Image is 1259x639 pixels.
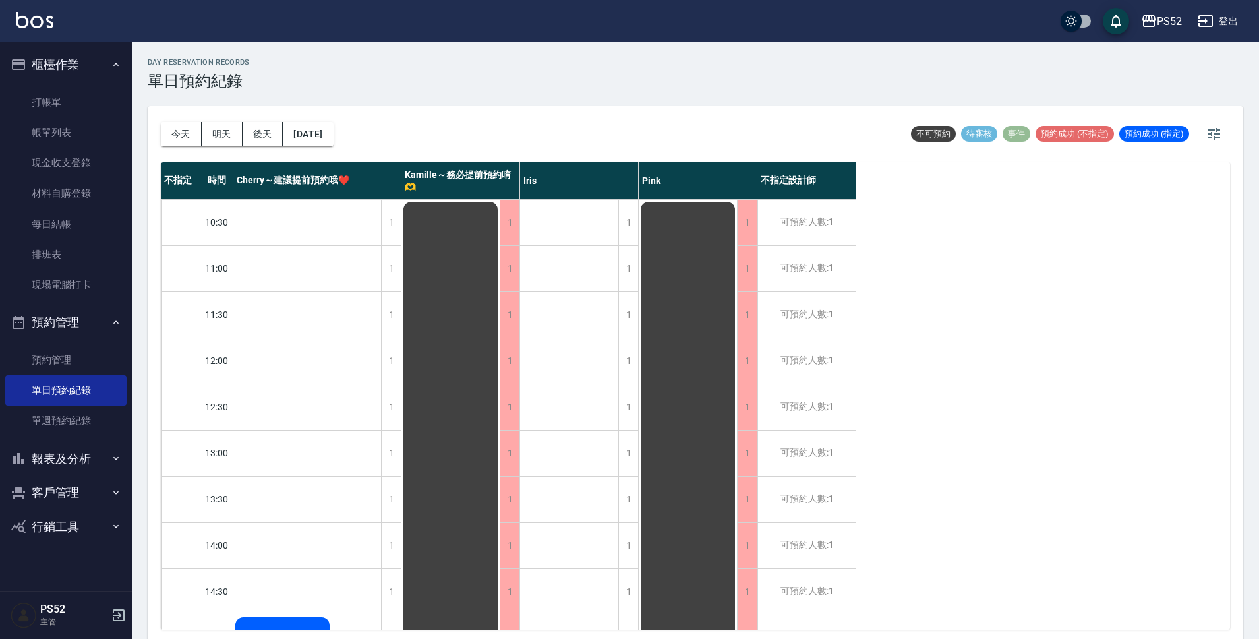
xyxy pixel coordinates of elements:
div: 1 [737,292,757,338]
div: Kamille～務必提前預約唷🫶 [401,162,520,199]
h2: day Reservation records [148,58,250,67]
span: 待審核 [961,128,997,140]
div: 13:30 [200,476,233,522]
div: 可預約人數:1 [757,431,856,476]
div: 1 [500,200,519,245]
a: 現金收支登錄 [5,148,127,178]
button: save [1103,8,1129,34]
div: 1 [618,200,638,245]
img: Person [11,602,37,628]
div: 1 [500,338,519,384]
div: 1 [500,292,519,338]
div: 1 [618,431,638,476]
div: 1 [381,431,401,476]
div: 12:00 [200,338,233,384]
button: 後天 [243,122,283,146]
div: 1 [737,338,757,384]
a: 單日預約紀錄 [5,375,127,406]
div: 1 [737,431,757,476]
span: 預約成功 (不指定) [1036,128,1114,140]
button: 明天 [202,122,243,146]
button: 預約管理 [5,305,127,340]
div: 可預約人數:1 [757,246,856,291]
div: 1 [381,200,401,245]
div: 1 [737,384,757,430]
span: 不可預約 [911,128,956,140]
div: 1 [500,477,519,522]
div: 1 [737,523,757,568]
div: 1 [381,477,401,522]
div: 1 [618,246,638,291]
div: 1 [618,292,638,338]
div: 1 [381,292,401,338]
div: 可預約人數:1 [757,523,856,568]
span: 事件 [1003,128,1030,140]
p: 主管 [40,616,107,628]
h3: 單日預約紀錄 [148,72,250,90]
button: PS52 [1136,8,1187,35]
a: 排班表 [5,239,127,270]
div: Cherry～建議提前預約哦❤️ [233,162,401,199]
div: 1 [618,338,638,384]
div: 1 [381,246,401,291]
a: 每日結帳 [5,209,127,239]
div: 13:00 [200,430,233,476]
div: 可預約人數:1 [757,292,856,338]
div: 1 [618,384,638,430]
div: PS52 [1157,13,1182,30]
button: [DATE] [283,122,333,146]
div: 1 [737,246,757,291]
div: 可預約人數:1 [757,569,856,615]
div: Iris [520,162,639,199]
h5: PS52 [40,603,107,616]
div: 1 [618,569,638,615]
div: Pink [639,162,757,199]
a: 現場電腦打卡 [5,270,127,300]
div: 1 [381,523,401,568]
div: 可預約人數:1 [757,200,856,245]
button: 櫃檯作業 [5,47,127,82]
div: 1 [500,431,519,476]
button: 行銷工具 [5,510,127,544]
div: 可預約人數:1 [757,384,856,430]
div: 1 [618,477,638,522]
div: 1 [500,523,519,568]
div: 不指定設計師 [757,162,856,199]
div: 11:00 [200,245,233,291]
div: 不指定 [161,162,200,199]
button: 客戶管理 [5,475,127,510]
a: 打帳單 [5,87,127,117]
a: 材料自購登錄 [5,178,127,208]
div: 可預約人數:1 [757,338,856,384]
div: 1 [618,523,638,568]
div: 14:30 [200,568,233,615]
button: 今天 [161,122,202,146]
span: 預約成功 (指定) [1119,128,1189,140]
div: 可預約人數:1 [757,477,856,522]
button: 登出 [1192,9,1243,34]
a: 帳單列表 [5,117,127,148]
button: 報表及分析 [5,442,127,476]
div: 10:30 [200,199,233,245]
div: 12:30 [200,384,233,430]
div: 11:30 [200,291,233,338]
div: 1 [737,477,757,522]
div: 1 [381,338,401,384]
div: 1 [737,200,757,245]
div: 1 [737,569,757,615]
div: 14:00 [200,522,233,568]
div: 1 [381,569,401,615]
img: Logo [16,12,53,28]
div: 1 [500,569,519,615]
div: 1 [500,246,519,291]
div: 1 [500,384,519,430]
div: 1 [381,384,401,430]
a: 預約管理 [5,345,127,375]
a: 單週預約紀錄 [5,406,127,436]
div: 時間 [200,162,233,199]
